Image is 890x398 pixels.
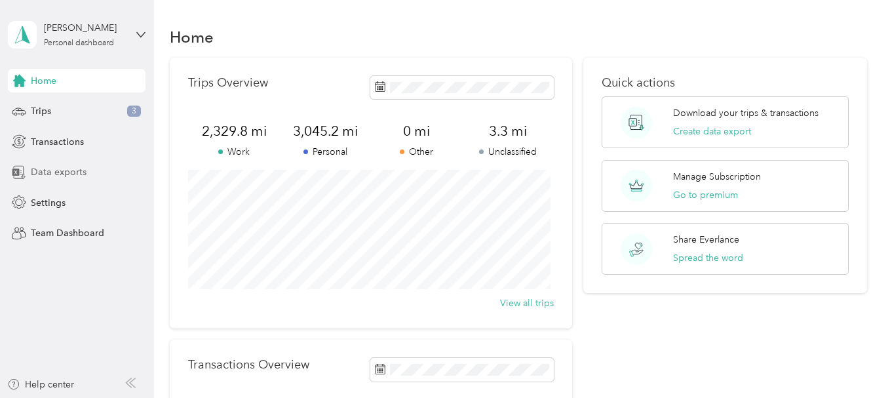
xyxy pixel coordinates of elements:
span: Home [31,74,56,88]
p: Download your trips & transactions [673,106,819,120]
span: 3,045.2 mi [280,122,371,140]
span: 3 [127,106,141,117]
p: Transactions Overview [188,358,309,372]
p: Manage Subscription [673,170,761,184]
iframe: Everlance-gr Chat Button Frame [817,325,890,398]
button: Go to premium [673,188,738,202]
button: Create data export [673,125,751,138]
span: 3.3 mi [462,122,553,140]
h1: Home [170,30,214,44]
p: Work [188,145,279,159]
p: Personal [280,145,371,159]
span: Data exports [31,165,87,179]
div: Personal dashboard [44,39,114,47]
span: Trips [31,104,51,118]
span: 0 mi [371,122,462,140]
div: [PERSON_NAME] [44,21,126,35]
button: Spread the word [673,251,743,265]
p: Trips Overview [188,76,268,90]
button: Help center [7,378,74,391]
p: Unclassified [462,145,553,159]
p: Share Everlance [673,233,739,247]
p: Other [371,145,462,159]
p: Quick actions [602,76,849,90]
span: Settings [31,196,66,210]
span: Team Dashboard [31,226,104,240]
span: Transactions [31,135,84,149]
button: View all trips [500,296,554,310]
span: 2,329.8 mi [188,122,279,140]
